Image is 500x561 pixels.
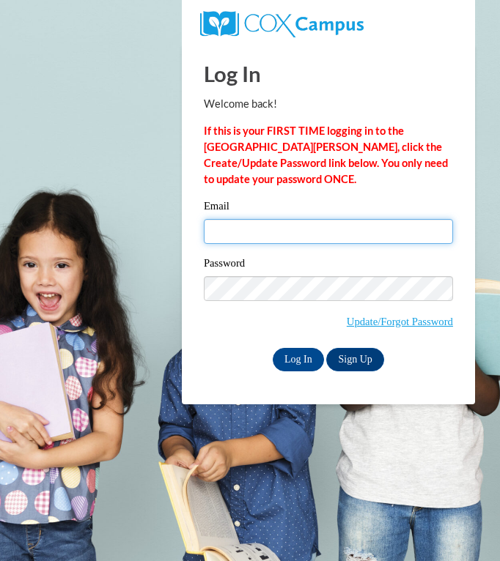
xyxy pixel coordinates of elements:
[326,348,383,371] a: Sign Up
[273,348,324,371] input: Log In
[200,11,364,37] img: COX Campus
[204,59,453,89] h1: Log In
[204,201,453,215] label: Email
[204,125,448,185] strong: If this is your FIRST TIME logging in to the [GEOGRAPHIC_DATA][PERSON_NAME], click the Create/Upd...
[347,316,453,327] a: Update/Forgot Password
[200,17,364,29] a: COX Campus
[204,96,453,112] p: Welcome back!
[204,258,453,272] label: Password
